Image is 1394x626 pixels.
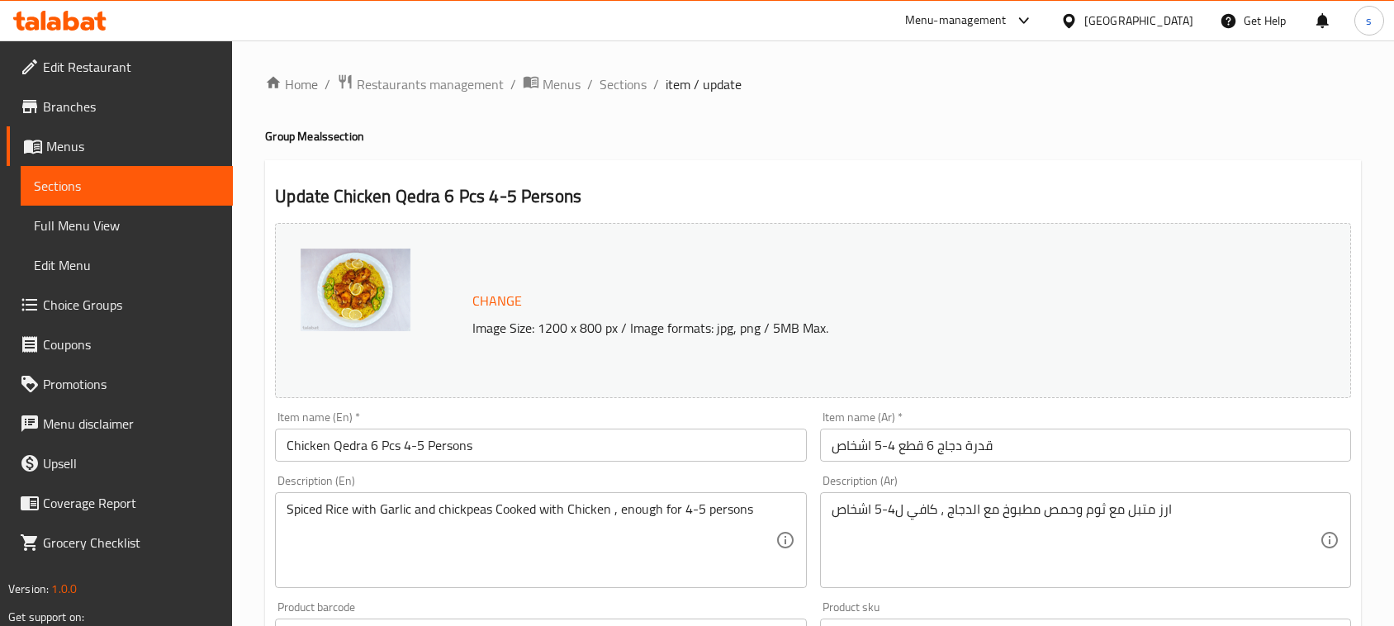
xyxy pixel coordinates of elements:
span: Grocery Checklist [43,533,220,552]
a: Upsell [7,443,233,483]
textarea: Spiced Rice with Garlic and chickpeas Cooked with Chicken , enough for 4-5 persons [287,501,775,580]
button: Change [466,284,529,318]
a: Edit Menu [21,245,233,285]
a: Coupons [7,325,233,364]
span: Restaurants management [357,74,504,94]
a: Edit Restaurant [7,47,233,87]
span: Sections [34,176,220,196]
img: mmw_638893113725105437 [301,249,410,331]
li: / [510,74,516,94]
li: / [653,74,659,94]
span: Edit Restaurant [43,57,220,77]
span: Menus [46,136,220,156]
a: Promotions [7,364,233,404]
h2: Update Chicken Qedra 6 Pcs 4-5 Persons [275,184,1351,209]
span: 1.0.0 [51,578,77,600]
span: Coverage Report [43,493,220,513]
a: Restaurants management [337,74,504,95]
a: Sections [21,166,233,206]
span: Choice Groups [43,295,220,315]
span: Promotions [43,374,220,394]
a: Full Menu View [21,206,233,245]
span: Menu disclaimer [43,414,220,434]
a: Home [265,74,318,94]
a: Menus [7,126,233,166]
input: Enter name Ar [820,429,1351,462]
span: Full Menu View [34,216,220,235]
a: Branches [7,87,233,126]
a: Sections [600,74,647,94]
li: / [587,74,593,94]
div: Menu-management [905,11,1007,31]
a: Grocery Checklist [7,523,233,562]
span: Version: [8,578,49,600]
span: Upsell [43,453,220,473]
textarea: ارز متبل مع ثوم وحمص مطبوخ مع الدجاج ، كافي ل4-5 اشخاص [832,501,1320,580]
a: Menus [523,74,581,95]
span: Change [472,289,522,313]
li: / [325,74,330,94]
span: Menus [543,74,581,94]
span: s [1366,12,1372,30]
p: Image Size: 1200 x 800 px / Image formats: jpg, png / 5MB Max. [466,318,1234,338]
span: Coupons [43,334,220,354]
input: Enter name En [275,429,806,462]
nav: breadcrumb [265,74,1361,95]
span: Branches [43,97,220,116]
span: Edit Menu [34,255,220,275]
h4: Group Meals section [265,128,1361,145]
div: [GEOGRAPHIC_DATA] [1084,12,1193,30]
span: item / update [666,74,742,94]
a: Choice Groups [7,285,233,325]
a: Menu disclaimer [7,404,233,443]
a: Coverage Report [7,483,233,523]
